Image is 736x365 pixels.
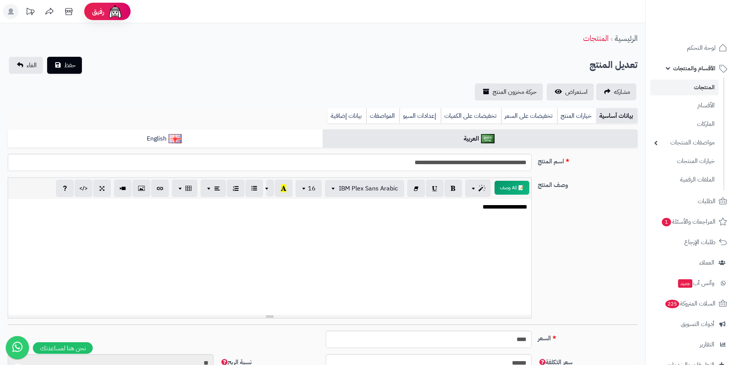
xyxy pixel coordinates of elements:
label: وصف المنتج [535,177,641,190]
span: وآتس آب [677,278,714,289]
span: 16 [308,184,316,193]
span: لوحة التحكم [687,42,716,53]
a: الغاء [9,57,43,74]
a: المواصفات [366,108,399,124]
button: 📝 AI وصف [495,181,529,195]
span: جديد [678,279,692,288]
a: مشاركه [596,83,636,100]
a: العملاء [650,253,731,272]
img: العربية [481,134,495,143]
a: الرئيسية [615,32,637,44]
a: السلات المتروكة225 [650,294,731,313]
label: السعر [535,331,641,343]
span: حفظ [64,61,76,70]
span: مشاركه [614,87,630,97]
span: IBM Plex Sans Arabic [339,184,398,193]
span: الأقسام والمنتجات [673,63,716,74]
img: ai-face.png [107,4,123,19]
a: حركة مخزون المنتج [475,83,543,100]
a: مواصفات المنتجات [650,134,719,151]
span: حركة مخزون المنتج [493,87,537,97]
a: تخفيضات على الكميات [441,108,501,124]
span: رفيق [92,7,104,16]
a: خيارات المنتجات [650,153,719,170]
a: إعدادات السيو [399,108,441,124]
img: English [168,134,182,143]
a: طلبات الإرجاع [650,233,731,251]
button: 16 [296,180,322,197]
a: الملفات الرقمية [650,171,719,188]
span: 1 [662,218,671,226]
span: التقارير [700,339,714,350]
span: العملاء [699,257,714,268]
a: English [8,129,323,148]
a: أدوات التسويق [650,315,731,333]
a: المنتجات [583,32,609,44]
span: الغاء [27,61,37,70]
span: 225 [665,300,679,308]
span: استعراض [565,87,588,97]
a: الماركات [650,116,719,132]
a: تحديثات المنصة [20,4,40,21]
span: طلبات الإرجاع [684,237,716,248]
button: حفظ [47,57,82,74]
a: المراجعات والأسئلة1 [650,212,731,231]
span: السلات المتروكة [665,298,716,309]
span: الطلبات [698,196,716,207]
a: خيارات المنتج [557,108,596,124]
button: IBM Plex Sans Arabic [325,180,404,197]
a: استعراض [547,83,594,100]
span: المراجعات والأسئلة [661,216,716,227]
span: أدوات التسويق [681,319,714,329]
a: بيانات إضافية [328,108,366,124]
a: المنتجات [650,80,719,95]
a: الطلبات [650,192,731,211]
a: العربية [323,129,637,148]
a: تخفيضات على السعر [501,108,557,124]
a: وآتس آبجديد [650,274,731,292]
label: اسم المنتج [535,154,641,166]
a: الأقسام [650,97,719,114]
h2: تعديل المنتج [590,57,637,73]
a: بيانات أساسية [596,108,637,124]
a: لوحة التحكم [650,39,731,57]
a: التقارير [650,335,731,354]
